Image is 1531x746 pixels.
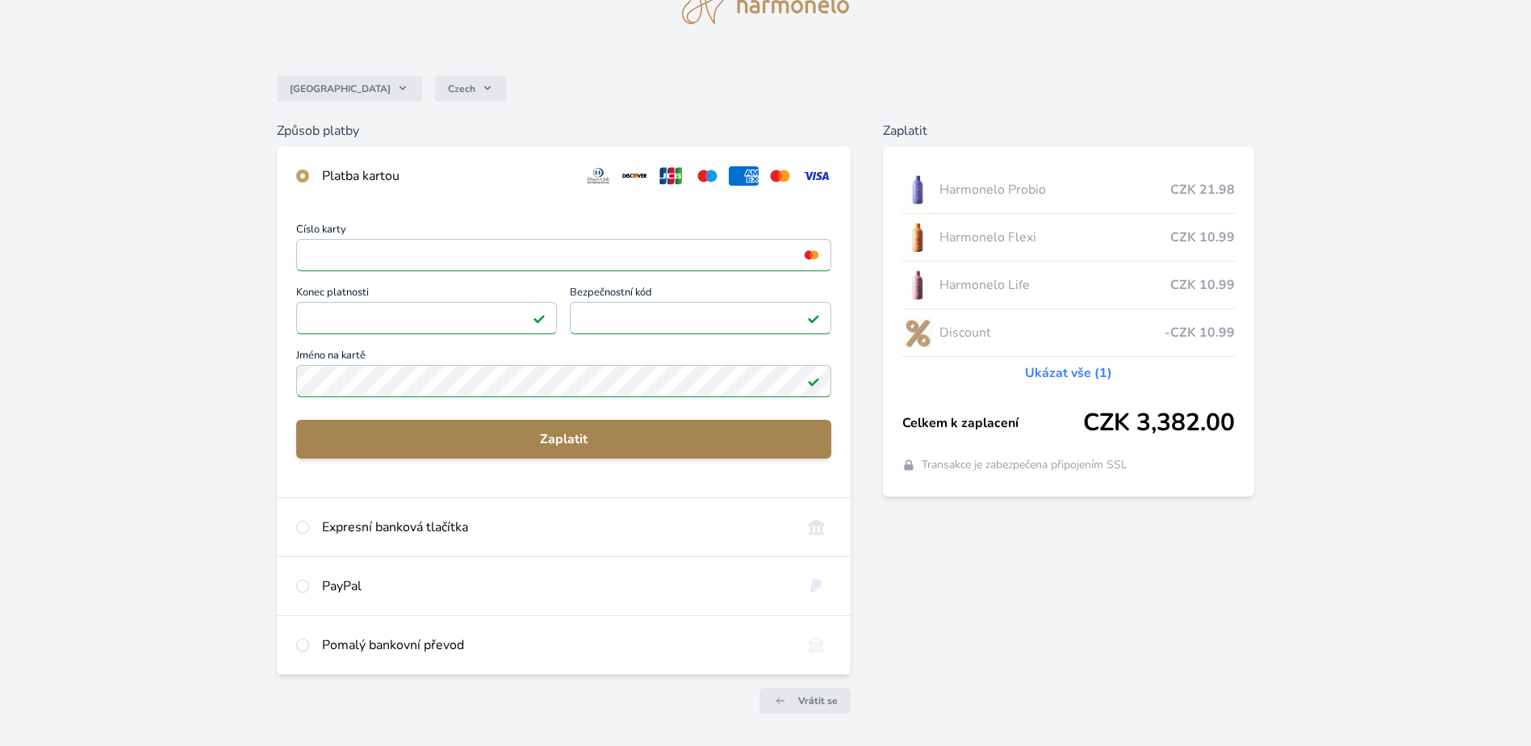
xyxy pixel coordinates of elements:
[902,170,933,210] img: CLEAN_PROBIO_se_stinem_x-lo.jpg
[922,457,1127,473] span: Transakce je zabezpečena připojením SSL
[296,224,831,239] span: Číslo karty
[759,688,851,714] a: Vrátit se
[584,166,613,186] img: diners.svg
[290,82,391,95] span: [GEOGRAPHIC_DATA]
[296,420,831,459] button: Zaplatit
[939,323,1165,342] span: Discount
[1170,275,1235,295] span: CZK 10.99
[1025,363,1112,383] a: Ukázat vše (1)
[303,307,550,329] iframe: Iframe pro datum vypršení platnosti
[807,375,820,388] img: Platné pole
[322,576,789,596] div: PayPal
[570,287,830,302] span: Bezpečnostní kód
[801,576,831,596] img: paypal.svg
[577,307,823,329] iframe: Iframe pro bezpečnostní kód
[1170,180,1235,199] span: CZK 21.98
[620,166,650,186] img: discover.svg
[902,413,1084,433] span: Celkem k zaplacení
[801,635,831,655] img: bankTransfer_IBAN.svg
[1165,323,1235,342] span: -CZK 10.99
[939,275,1171,295] span: Harmonelo Life
[801,166,831,186] img: visa.svg
[939,228,1171,247] span: Harmonelo Flexi
[692,166,722,186] img: maestro.svg
[902,265,933,305] img: CLEAN_LIFE_se_stinem_x-lo.jpg
[322,518,789,537] div: Expresní banková tlačítka
[303,244,824,266] iframe: Iframe pro číslo karty
[277,121,851,140] h6: Způsob platby
[801,518,831,537] img: onlineBanking_CZ.svg
[939,180,1171,199] span: Harmonelo Probio
[807,312,820,325] img: Platné pole
[1170,228,1235,247] span: CZK 10.99
[656,166,686,186] img: jcb.svg
[801,248,822,262] img: mc
[902,312,933,353] img: discount-lo.png
[309,430,818,449] span: Zaplatit
[296,365,831,397] input: Jméno na kartěPlatné pole
[296,287,557,302] span: Konec platnosti
[1083,409,1235,438] span: CZK 3,382.00
[533,312,546,325] img: Platné pole
[883,121,1255,140] h6: Zaplatit
[448,82,475,95] span: Czech
[765,166,795,186] img: mc.svg
[798,694,838,707] span: Vrátit se
[277,76,422,102] button: [GEOGRAPHIC_DATA]
[322,635,789,655] div: Pomalý bankovní převod
[435,76,507,102] button: Czech
[729,166,759,186] img: amex.svg
[902,217,933,258] img: CLEAN_FLEXI_se_stinem_x-hi_(1)-lo.jpg
[296,350,831,365] span: Jméno na kartě
[322,166,571,186] div: Platba kartou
